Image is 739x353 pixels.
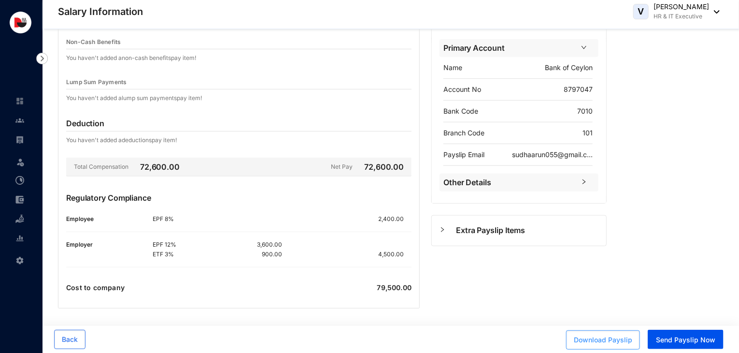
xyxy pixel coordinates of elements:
[66,53,196,63] p: You haven't added a non-cash benefits pay item!
[15,215,24,223] img: loan-unselected.d74d20a04637f2d15ab5.svg
[656,335,715,345] span: Send Payslip Now
[331,161,360,173] p: Net Pay
[512,150,593,159] span: sudhaarun055@gmail.c...
[581,179,587,185] span: right
[545,63,593,72] span: Bank of Ceylon
[66,135,177,145] p: You haven't added a deductions pay item!
[443,85,481,94] p: Account No
[443,176,575,189] span: Other Details
[443,150,484,160] p: Payslip Email
[58,5,143,18] p: Salary Information
[10,12,31,33] img: logo
[36,53,48,64] img: nav-icon-right.af6afadce00d159da59955279c43614e.svg
[577,107,593,115] span: 7010
[66,283,125,293] p: Cost to company
[378,214,412,224] p: 2,400.00
[15,97,24,105] img: home-unselected.a29eae3204392db15eaf.svg
[66,161,128,173] p: Total Compensation
[15,135,24,144] img: payroll-unselected.b590312f920e76f0c668.svg
[564,85,593,93] span: 8797047
[15,195,24,204] img: expense-unselected.2edcf0507c847f3e9e96.svg
[66,118,104,129] p: Deduction
[583,129,593,137] span: 101
[648,330,724,349] button: Send Payslip Now
[581,44,587,50] span: right
[443,42,575,54] span: Primary Account
[15,176,24,185] img: time-attendance-unselected.8aad090b53826881fffb.svg
[153,240,217,250] p: EPF 12%
[443,128,484,138] p: Branch Code
[66,93,202,103] p: You haven't added a lump sum payments pay item!
[66,192,412,214] p: Regulatory Compliance
[378,250,412,259] p: 4,500.00
[8,229,31,248] li: Reports
[654,2,709,12] p: [PERSON_NAME]
[377,283,412,293] p: 79,500.00
[130,161,180,173] p: 72,600.00
[566,330,640,350] button: Download Payslip
[15,157,25,167] img: leave-unselected.2934df6273408c3f84d9.svg
[362,161,404,173] p: 72,600.00
[257,240,282,250] p: 3,600.00
[62,335,78,344] span: Back
[153,214,217,224] p: EPF 8%
[66,37,121,47] p: Non-Cash Benefits
[66,77,127,87] p: Lump Sum Payments
[262,250,282,259] p: 900.00
[8,130,31,149] li: Payroll
[8,171,31,190] li: Time Attendance
[15,116,24,125] img: people-unselected.118708e94b43a90eceab.svg
[709,10,720,14] img: dropdown-black.8e83cc76930a90b1a4fdb6d089b7bf3a.svg
[8,111,31,130] li: Contacts
[443,106,478,116] p: Bank Code
[8,190,31,209] li: Expenses
[15,234,24,243] img: report-unselected.e6a6b4230fc7da01f883.svg
[456,224,598,236] span: Extra Payslip Items
[66,214,153,224] p: Employee
[8,91,31,111] li: Home
[8,209,31,229] li: Loan
[153,250,217,259] p: ETF 3%
[15,256,24,265] img: settings-unselected.1febfda315e6e19643a1.svg
[443,63,462,73] p: Name
[654,12,709,21] p: HR & IT Executive
[574,335,632,345] span: Download Payslip
[638,7,644,16] span: V
[54,330,85,349] button: Back
[66,240,153,250] p: Employer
